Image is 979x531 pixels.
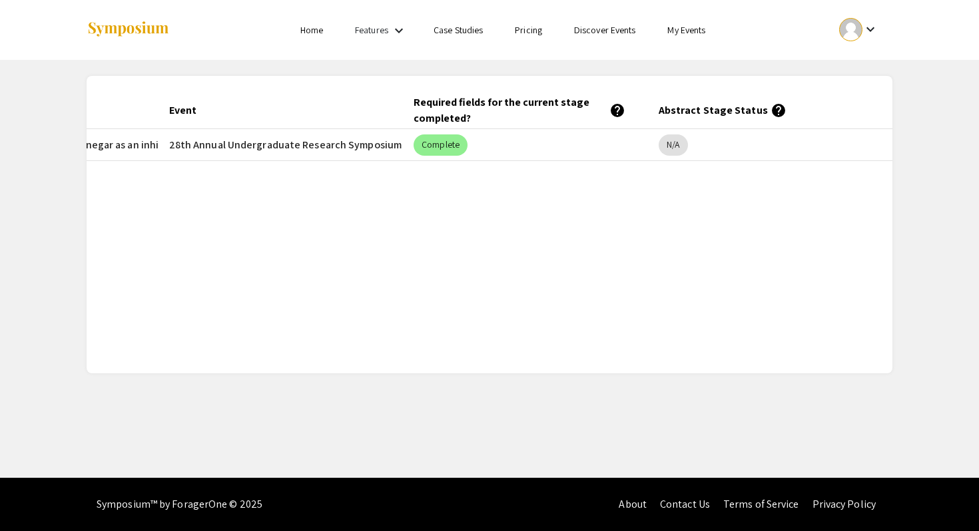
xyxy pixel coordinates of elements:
div: Domain Overview [51,79,119,87]
mat-icon: help [771,102,787,118]
div: Symposium™ by ForagerOne © 2025 [97,478,262,531]
a: My Events [667,24,705,36]
a: Pricing [515,24,542,36]
img: logo_orange.svg [21,21,32,32]
img: tab_keywords_by_traffic_grey.svg [133,77,143,88]
a: Privacy Policy [813,497,876,511]
div: Domain: [DOMAIN_NAME] [35,35,147,45]
mat-cell: 28th Annual Undergraduate Research Symposium [159,129,404,161]
mat-icon: Expand account dropdown [862,21,878,37]
img: website_grey.svg [21,35,32,45]
img: Symposium by ForagerOne [87,21,170,39]
mat-icon: Expand Features list [391,23,407,39]
mat-header-cell: Abstract Stage Status [648,92,893,129]
mat-icon: help [609,102,625,118]
a: Contact Us [660,497,710,511]
a: Case Studies [434,24,483,36]
div: Event [169,102,208,118]
img: tab_domain_overview_orange.svg [36,77,47,88]
a: Terms of Service [723,497,799,511]
mat-chip: N/A [659,134,688,156]
div: Required fields for the current stage completed? [414,94,625,126]
a: Features [355,24,388,36]
a: Home [300,24,323,36]
div: Event [169,102,196,118]
button: Expand account dropdown [825,15,892,45]
iframe: Chat [10,471,57,521]
a: About [619,497,647,511]
mat-chip: Complete [414,134,468,156]
div: Required fields for the current stage completed?help [414,94,637,126]
a: Discover Events [574,24,636,36]
div: Keywords by Traffic [147,79,224,87]
div: v 4.0.25 [37,21,65,32]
